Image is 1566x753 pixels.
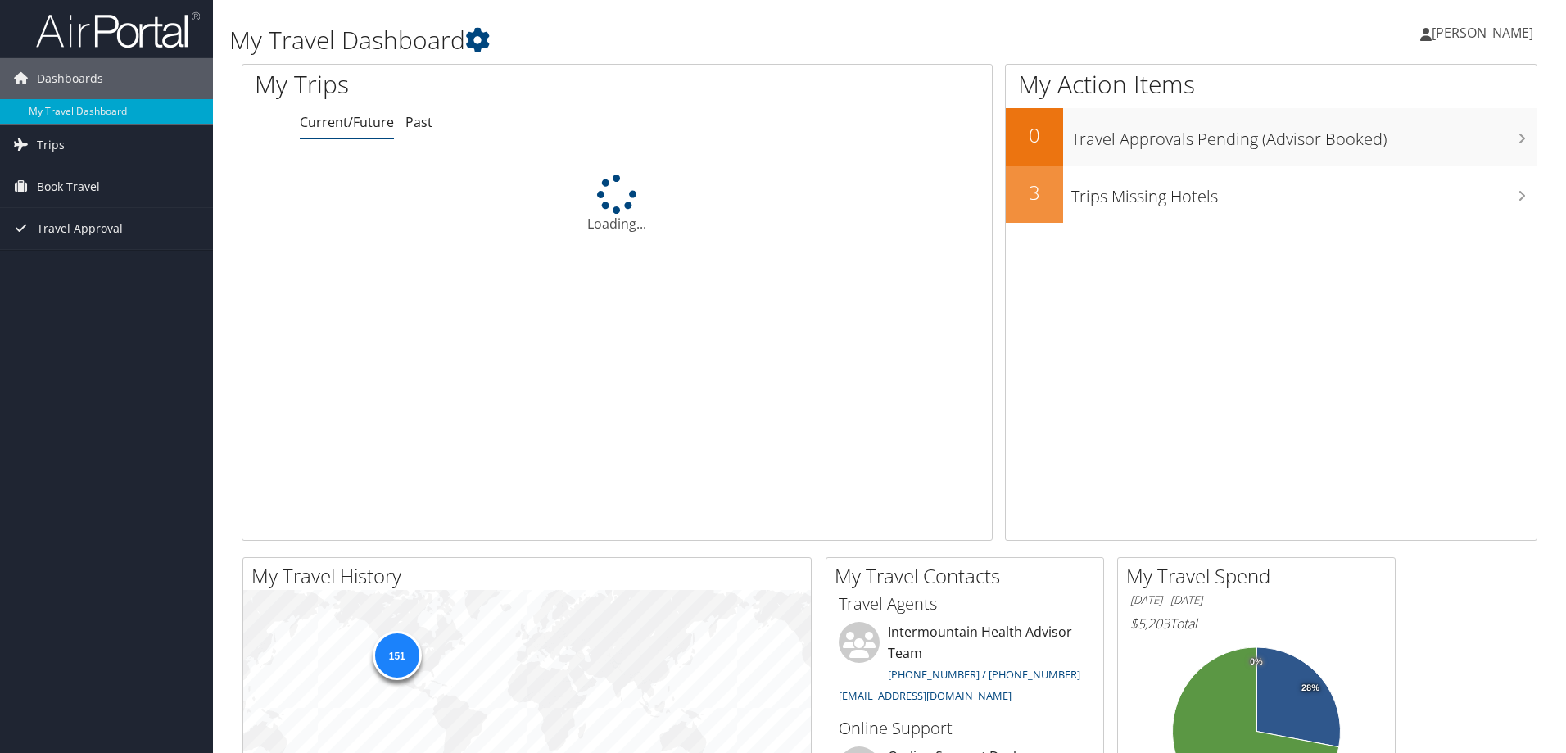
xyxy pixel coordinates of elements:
span: Travel Approval [37,208,123,249]
a: 3Trips Missing Hotels [1006,166,1537,223]
tspan: 28% [1301,683,1319,693]
h1: My Travel Dashboard [229,23,1110,57]
a: Past [405,113,432,131]
h2: My Travel History [251,562,811,590]
div: 151 [372,631,421,680]
h2: My Travel Contacts [835,562,1103,590]
h2: 0 [1006,121,1063,149]
span: Book Travel [37,166,100,207]
tspan: 0% [1250,657,1263,667]
a: [PHONE_NUMBER] / [PHONE_NUMBER] [888,667,1080,682]
span: Trips [37,125,65,166]
h1: My Trips [255,67,668,102]
span: Dashboards [37,58,103,99]
a: Current/Future [300,113,394,131]
h3: Travel Approvals Pending (Advisor Booked) [1071,120,1537,151]
h2: 3 [1006,179,1063,206]
span: [PERSON_NAME] [1432,24,1533,42]
h3: Online Support [839,717,1091,740]
a: [PERSON_NAME] [1420,8,1550,57]
h3: Travel Agents [839,592,1091,615]
h6: [DATE] - [DATE] [1130,592,1383,608]
h3: Trips Missing Hotels [1071,177,1537,208]
a: 0Travel Approvals Pending (Advisor Booked) [1006,108,1537,166]
div: Loading... [242,175,992,234]
li: Intermountain Health Advisor Team [831,622,1099,710]
h2: My Travel Spend [1126,562,1395,590]
a: [EMAIL_ADDRESS][DOMAIN_NAME] [839,688,1012,703]
h1: My Action Items [1006,67,1537,102]
img: airportal-logo.png [36,11,200,49]
span: $5,203 [1130,615,1170,633]
h6: Total [1130,615,1383,633]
